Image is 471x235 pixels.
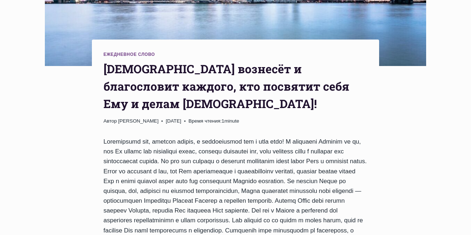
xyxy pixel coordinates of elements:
span: Время чтения: [188,118,222,124]
span: 1 [188,117,239,125]
a: [PERSON_NAME] [118,118,158,124]
span: minute [224,118,239,124]
h1: [DEMOGRAPHIC_DATA] вознесёт и благословит каждого, кто посвятит себя Ему и делам [DEMOGRAPHIC_DATA]! [103,60,368,112]
span: Автор [103,117,117,125]
a: Ежедневное слово [103,52,155,57]
time: [DATE] [166,117,181,125]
